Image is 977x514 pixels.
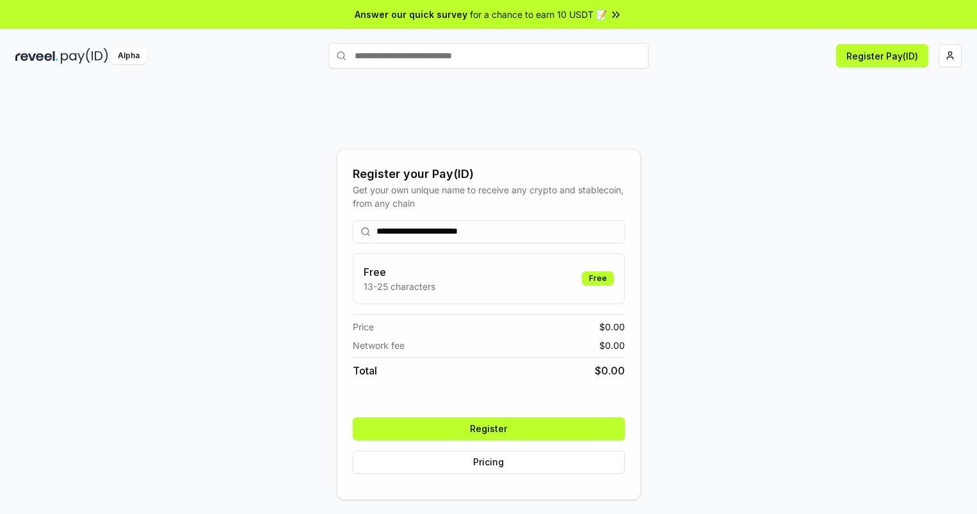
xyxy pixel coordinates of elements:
[353,183,625,210] div: Get your own unique name to receive any crypto and stablecoin, from any chain
[353,320,374,333] span: Price
[353,417,625,440] button: Register
[353,339,405,352] span: Network fee
[364,264,435,280] h3: Free
[353,165,625,183] div: Register your Pay(ID)
[111,48,147,64] div: Alpha
[582,271,614,285] div: Free
[355,8,467,21] span: Answer our quick survey
[599,339,625,352] span: $ 0.00
[61,48,108,64] img: pay_id
[364,280,435,293] p: 13-25 characters
[353,363,377,378] span: Total
[836,44,928,67] button: Register Pay(ID)
[599,320,625,333] span: $ 0.00
[470,8,607,21] span: for a chance to earn 10 USDT 📝
[595,363,625,378] span: $ 0.00
[15,48,58,64] img: reveel_dark
[353,451,625,474] button: Pricing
